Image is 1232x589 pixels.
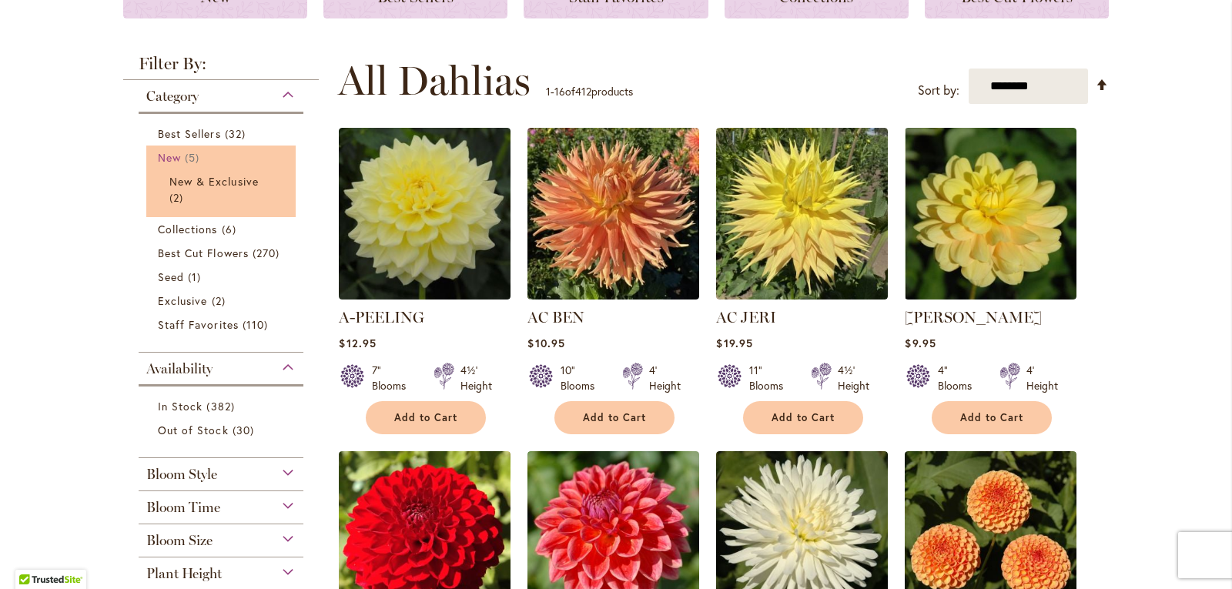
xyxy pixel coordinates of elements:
[253,245,283,261] span: 270
[158,293,288,309] a: Exclusive
[527,128,699,300] img: AC BEN
[243,316,272,333] span: 110
[158,316,288,333] a: Staff Favorites
[716,128,888,300] img: AC Jeri
[772,411,835,424] span: Add to Cart
[169,174,259,189] span: New & Exclusive
[158,222,218,236] span: Collections
[146,360,213,377] span: Availability
[527,288,699,303] a: AC BEN
[158,269,288,285] a: Seed
[366,401,486,434] button: Add to Cart
[905,308,1042,326] a: [PERSON_NAME]
[546,84,551,99] span: 1
[460,363,492,393] div: 4½' Height
[554,401,675,434] button: Add to Cart
[146,565,222,582] span: Plant Height
[225,125,249,142] span: 32
[146,499,220,516] span: Bloom Time
[212,293,229,309] span: 2
[185,149,203,166] span: 5
[158,423,229,437] span: Out of Stock
[188,269,205,285] span: 1
[158,246,249,260] span: Best Cut Flowers
[716,288,888,303] a: AC Jeri
[158,125,288,142] a: Best Sellers
[222,221,240,237] span: 6
[169,189,187,206] span: 2
[716,308,776,326] a: AC JERI
[158,399,203,413] span: In Stock
[546,79,633,104] p: - of products
[527,336,564,350] span: $10.95
[716,336,752,350] span: $19.95
[158,245,288,261] a: Best Cut Flowers
[12,534,55,577] iframe: Launch Accessibility Center
[583,411,646,424] span: Add to Cart
[338,58,531,104] span: All Dahlias
[339,288,511,303] a: A-Peeling
[527,308,584,326] a: AC BEN
[372,363,415,393] div: 7" Blooms
[1026,363,1058,393] div: 4' Height
[123,55,319,80] strong: Filter By:
[749,363,792,393] div: 11" Blooms
[158,317,239,332] span: Staff Favorites
[169,173,276,206] a: New &amp; Exclusive
[905,288,1076,303] a: AHOY MATEY
[905,336,936,350] span: $9.95
[905,128,1076,300] img: AHOY MATEY
[339,128,511,300] img: A-Peeling
[938,363,981,393] div: 4" Blooms
[158,149,288,166] a: New
[554,84,565,99] span: 16
[561,363,604,393] div: 10" Blooms
[233,422,258,438] span: 30
[158,269,184,284] span: Seed
[158,422,288,438] a: Out of Stock 30
[158,150,181,165] span: New
[339,308,424,326] a: A-PEELING
[158,221,288,237] a: Collections
[146,532,213,549] span: Bloom Size
[158,126,221,141] span: Best Sellers
[743,401,863,434] button: Add to Cart
[838,363,869,393] div: 4½' Height
[649,363,681,393] div: 4' Height
[339,336,376,350] span: $12.95
[158,293,207,308] span: Exclusive
[918,76,959,105] label: Sort by:
[960,411,1023,424] span: Add to Cart
[146,88,199,105] span: Category
[146,466,217,483] span: Bloom Style
[394,411,457,424] span: Add to Cart
[932,401,1052,434] button: Add to Cart
[158,398,288,414] a: In Stock 382
[575,84,591,99] span: 412
[206,398,238,414] span: 382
